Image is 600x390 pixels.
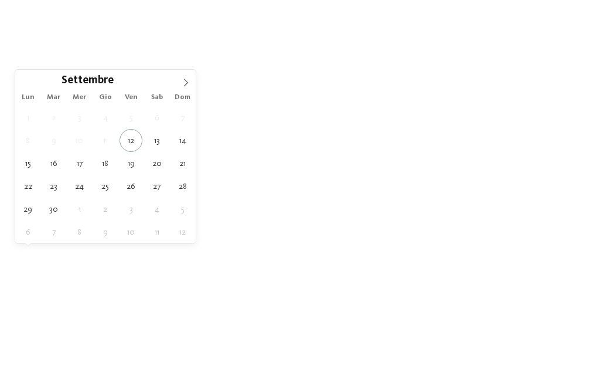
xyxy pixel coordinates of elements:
[16,198,39,221] span: Settembre 29, 2025
[16,106,39,129] span: Settembre 1, 2025
[68,152,91,175] span: Settembre 17, 2025
[94,175,117,198] span: Settembre 25, 2025
[118,94,144,101] span: Ven
[330,325,411,337] span: [GEOGRAPHIC_DATA]
[120,152,142,175] span: Settembre 19, 2025
[42,106,65,129] span: Settembre 2, 2025
[68,198,91,221] span: Ottobre 1, 2025
[120,129,142,152] span: Settembre 12, 2025
[67,94,93,101] span: Mer
[145,221,168,243] span: Ottobre 11, 2025
[42,129,65,152] span: Settembre 9, 2025
[68,175,91,198] span: Settembre 24, 2025
[213,251,271,259] span: Regione
[171,221,194,243] span: Ottobre 12, 2025
[94,198,117,221] span: Ottobre 2, 2025
[171,129,194,152] span: Settembre 14, 2025
[114,74,152,86] input: Year
[305,299,436,372] a: Family hotel nelle Dolomiti: una vacanza nel regno dei Monti Pallidi [GEOGRAPHIC_DATA] Da scoprire
[16,129,39,152] span: Settembre 8, 2025
[30,251,88,259] span: Arrivo
[16,221,39,243] span: Ottobre 6, 2025
[145,106,168,129] span: Settembre 6, 2025
[16,152,39,175] span: Settembre 15, 2025
[570,22,589,32] span: Menu
[94,106,117,129] span: Settembre 4, 2025
[94,152,117,175] span: Settembre 18, 2025
[42,198,65,221] span: Settembre 30, 2025
[120,198,142,221] span: Ottobre 3, 2025
[23,299,155,372] a: Family hotel nelle Dolomiti: una vacanza nel regno dei Monti Pallidi Familienhotels Panoramica de...
[145,152,168,175] span: Settembre 20, 2025
[192,325,268,337] span: Family experiences
[445,299,577,372] a: Family hotel nelle Dolomiti: una vacanza nel regno dei Monti Pallidi A contatto con la natura Ric...
[16,175,39,198] span: Settembre 22, 2025
[145,198,168,221] span: Ottobre 4, 2025
[68,129,91,152] span: Settembre 10, 2025
[94,129,117,152] span: Settembre 11, 2025
[41,94,67,101] span: Mar
[121,251,180,259] span: Partenza
[171,106,194,129] span: Settembre 7, 2025
[145,129,168,152] span: Settembre 13, 2025
[68,106,91,129] span: Settembre 3, 2025
[120,175,142,198] span: Settembre 26, 2025
[164,299,295,372] a: Family hotel nelle Dolomiti: una vacanza nel regno dei Monti Pallidi Family experiences Una vacan...
[541,12,600,41] img: Familienhotels Südtirol
[93,94,118,101] span: Gio
[454,325,568,337] span: A contatto con la natura
[305,251,363,259] span: I miei desideri
[57,325,121,337] span: Familienhotels
[145,175,168,198] span: Settembre 27, 2025
[497,245,585,265] a: trova l’hotel
[396,251,455,259] span: Family Experiences
[171,198,194,221] span: Ottobre 5, 2025
[171,175,194,198] span: Settembre 28, 2025
[171,152,194,175] span: Settembre 21, 2025
[42,175,65,198] span: Settembre 23, 2025
[120,221,142,243] span: Ottobre 10, 2025
[170,94,196,101] span: Dom
[144,94,170,101] span: Sab
[353,336,388,346] span: Da scoprire
[53,336,125,346] span: Panoramica degli hotel
[68,221,91,243] span: Ottobre 8, 2025
[15,94,41,101] span: Lun
[484,336,538,346] span: Ricordi d’infanzia
[42,152,65,175] span: Settembre 16, 2025
[62,76,114,87] span: Settembre
[42,221,65,243] span: Ottobre 7, 2025
[94,221,117,243] span: Ottobre 9, 2025
[195,336,265,346] span: Una vacanza su misura
[120,106,142,129] span: Settembre 5, 2025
